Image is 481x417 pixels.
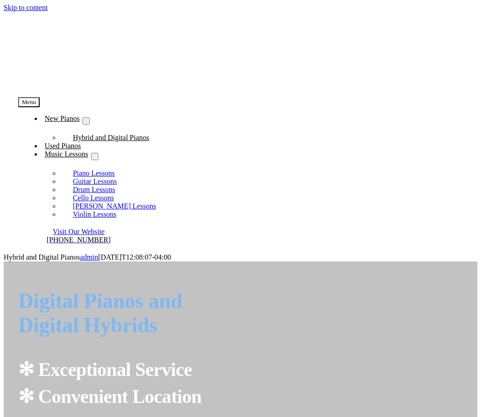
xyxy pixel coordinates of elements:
[73,169,115,177] span: Piano Lessons
[42,112,82,126] a: New Pianos
[4,253,80,261] span: Hybrid and Digital Pianos
[22,99,36,105] span: Menu
[91,153,98,160] button: Open submenu of Music Lessons
[42,139,84,153] a: Used Pianos
[53,228,105,235] a: Visit Our Website
[73,194,114,202] span: Cello Lessons
[60,127,162,148] a: Hybrid and Digital Pianos
[18,289,240,337] h1: Digital Pianos and Digital Hybrids
[73,202,156,210] span: [PERSON_NAME] Lessons
[60,204,129,224] a: Violin Lessons
[73,210,116,218] span: Violin Lessons
[60,163,128,183] a: Piano Lessons
[73,134,149,141] span: Hybrid and Digital Pianos
[45,115,80,122] span: New Pianos
[18,80,155,88] a: taylors-music-store-west-chester
[18,97,40,107] button: Menu
[47,236,111,244] a: [PHONE_NUMBER]
[82,117,90,125] button: Open submenu of New Pianos
[45,150,88,158] span: Music Lessons
[45,142,81,150] span: Used Pianos
[60,179,128,200] a: Drum Lessons
[73,177,117,185] span: Guitar Lessons
[98,253,171,261] span: [DATE]T12:08:07-04:00
[80,253,98,261] a: admin
[60,171,129,192] a: Guitar Lessons
[73,186,115,193] span: Drum Lessons
[4,4,48,11] a: Skip to content
[60,188,127,208] a: Cello Lessons
[60,196,169,216] a: [PERSON_NAME] Lessons
[18,97,232,219] nav: Menu
[42,147,91,162] a: Music Lessons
